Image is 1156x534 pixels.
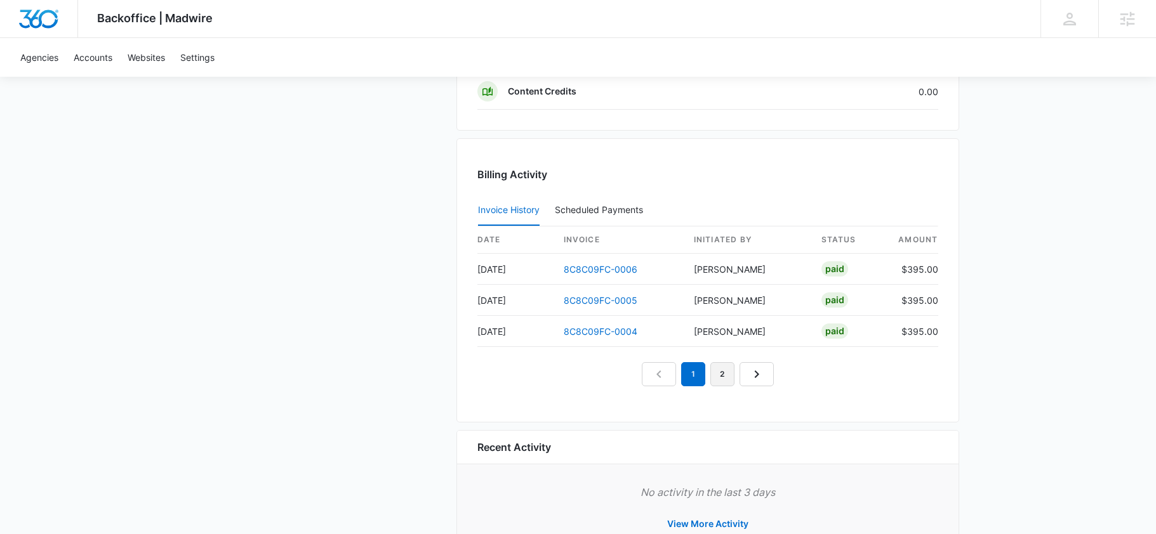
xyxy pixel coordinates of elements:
div: Paid [821,261,848,277]
td: [DATE] [477,254,554,285]
nav: Pagination [642,362,774,386]
p: No activity in the last 3 days [477,485,938,500]
a: Page 2 [710,362,734,386]
th: status [811,226,887,254]
td: [PERSON_NAME] [684,254,811,285]
th: date [477,226,554,254]
div: Paid [821,292,848,308]
span: Backoffice | Madwire [97,11,213,25]
p: Content Credits [508,85,576,98]
td: $395.00 [887,316,938,347]
a: Settings [173,38,222,77]
button: Invoice History [478,195,540,226]
a: Accounts [66,38,120,77]
td: [DATE] [477,316,554,347]
a: 8C8C09FC-0006 [564,264,637,275]
a: 8C8C09FC-0005 [564,295,637,306]
a: Websites [120,38,173,77]
th: amount [887,226,938,254]
th: invoice [554,226,684,254]
h6: Recent Activity [477,440,551,455]
h3: Billing Activity [477,167,938,182]
th: Initiated By [684,226,811,254]
a: Next Page [740,362,774,386]
div: Paid [821,323,848,339]
td: $395.00 [887,285,938,316]
a: 8C8C09FC-0004 [564,326,637,337]
td: $395.00 [887,254,938,285]
div: Scheduled Payments [555,205,648,214]
td: [PERSON_NAME] [684,285,811,316]
a: Agencies [13,38,66,77]
td: [PERSON_NAME] [684,316,811,347]
td: [DATE] [477,285,554,316]
td: 0.00 [804,74,938,110]
em: 1 [681,362,705,386]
